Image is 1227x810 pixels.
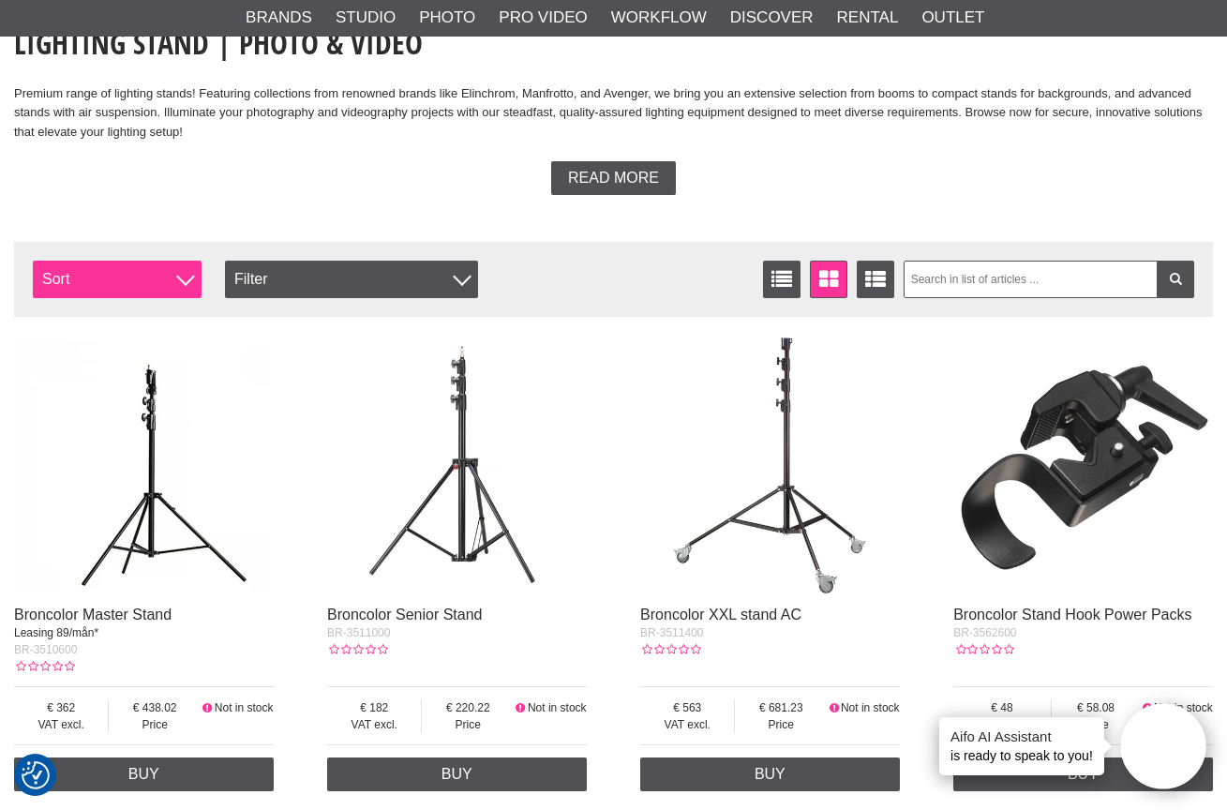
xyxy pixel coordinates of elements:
[953,641,1013,658] div: Customer rating: 0
[640,626,703,639] span: BR-3511400
[336,6,396,30] a: Studio
[109,716,201,733] span: Price
[14,626,98,639] span: Leasing 89/mån*
[225,261,478,298] div: Filter
[857,261,894,298] a: Extended list
[22,758,50,792] button: Consent Preferences
[640,641,700,658] div: Customer rating: 0
[528,701,587,714] span: Not in stock
[327,336,587,595] img: Broncolor Senior Stand
[327,757,587,791] a: Buy
[499,6,587,30] a: Pro Video
[422,716,514,733] span: Price
[14,336,274,595] img: Broncolor Master Stand
[953,626,1016,639] span: BR-3562600
[1052,699,1140,716] span: 58.08
[14,699,108,716] span: 362
[810,261,847,298] a: Window
[419,6,475,30] a: Photo
[904,261,1194,298] input: Search in list of articles ...
[14,643,77,656] span: BR-3510600
[14,757,274,791] a: Buy
[327,716,421,733] span: VAT excl.
[327,607,482,622] a: Broncolor Senior Stand
[514,701,528,714] i: Not in stock
[640,716,734,733] span: VAT excl.
[109,699,201,716] span: 438.02
[950,727,1093,746] h4: Aifo AI Assistant
[14,658,74,675] div: Customer rating: 0
[730,6,814,30] a: Discover
[1154,701,1213,714] span: Not in stock
[14,22,1213,64] h1: Lighting Stand | Photo & Video
[201,701,215,714] i: Not in stock
[327,641,387,658] div: Customer rating: 0
[14,716,108,733] span: VAT excl.
[921,6,984,30] a: Outlet
[246,6,312,30] a: Brands
[422,699,514,716] span: 220.22
[841,701,900,714] span: Not in stock
[22,761,50,789] img: Revisit consent button
[640,607,801,622] a: Broncolor XXL stand AC
[763,261,801,298] a: List
[611,6,707,30] a: Workflow
[827,701,841,714] i: Not in stock
[640,699,734,716] span: 563
[953,607,1191,622] a: Broncolor Stand Hook Power Packs
[640,757,900,791] a: Buy
[953,699,1051,716] span: 48
[33,261,202,298] span: Sort
[568,170,659,187] span: Read more
[14,607,172,622] a: Broncolor Master Stand
[327,626,390,639] span: BR-3511000
[939,717,1104,775] div: is ready to speak to you!
[735,716,827,733] span: Price
[837,6,899,30] a: Rental
[735,699,827,716] span: 681.23
[1157,261,1194,298] a: Filter
[953,336,1213,595] img: Broncolor Stand Hook Power Packs
[327,699,421,716] span: 182
[14,84,1213,142] p: Premium range of lighting stands! Featuring collections from renowned brands like Elinchrom, Manf...
[215,701,274,714] span: Not in stock
[1140,701,1154,714] i: Not in stock
[640,336,900,595] img: Broncolor XXL stand AC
